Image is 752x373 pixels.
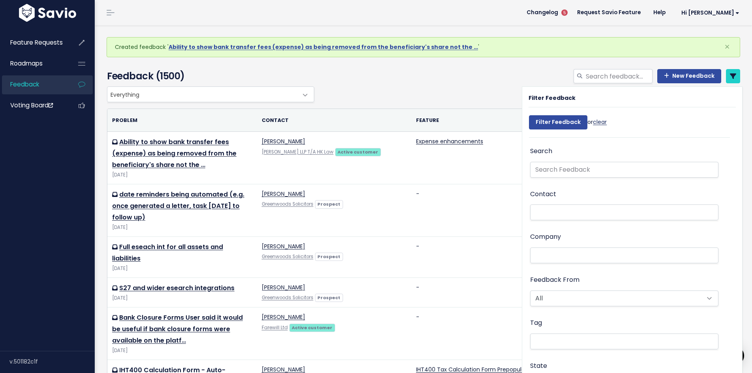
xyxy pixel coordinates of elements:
span: Everything [107,87,298,102]
a: date reminders being automated (e.g. once generated a letter, task [DATE] to follow up) [112,190,244,222]
div: [DATE] [112,347,252,355]
label: Search [530,146,552,157]
label: Company [530,231,561,243]
a: Feature Requests [2,34,66,52]
span: Feedback [10,80,39,88]
a: Roadmaps [2,54,66,73]
div: v.501182c1f [9,351,95,372]
a: Active customer [335,148,381,156]
strong: Prospect [317,253,340,260]
a: [PERSON_NAME] [262,283,305,291]
a: Request Savio Feature [571,7,647,19]
a: [PERSON_NAME] [262,190,305,198]
h4: Feedback (1500) [107,69,310,83]
a: Full eseach int for all assets and liabilities [112,242,223,263]
td: - [411,278,544,307]
span: Everything [107,86,314,102]
a: Bank Closure Forms User said it would be useful if bank closure forms were available on the platf… [112,313,243,345]
input: Filter Feedback [529,115,587,129]
a: Greenwoods Solicitors [262,201,313,207]
a: Ability to show bank transfer fees (expense) as being removed from the beneficiary's share not the … [169,43,478,51]
th: Problem [107,109,257,132]
a: New Feedback [657,69,721,83]
a: Voting Board [2,96,66,114]
th: Contact [257,109,411,132]
span: Feature Requests [10,38,63,47]
a: [PERSON_NAME] [262,242,305,250]
span: Changelog [527,10,558,15]
label: Feedback From [530,274,579,286]
span: Roadmaps [10,59,43,67]
div: [DATE] [112,294,252,302]
strong: Filter Feedback [529,94,576,102]
td: - [411,307,544,360]
a: [PERSON_NAME] LLP T/A HK Law [262,149,334,155]
div: [DATE] [112,171,252,179]
a: Prospect [315,200,343,208]
div: Created feedback ' ' [107,37,740,57]
a: Greenwoods Solicitors [262,253,313,260]
a: Expense enhancements [416,137,483,145]
input: Search feedback... [585,69,653,83]
a: Feedback [2,75,66,94]
span: Hi [PERSON_NAME] [681,10,739,16]
button: Close [716,37,738,56]
a: clear [593,118,607,126]
strong: Active customer [292,324,332,331]
a: Prospect [315,252,343,260]
a: Hi [PERSON_NAME] [672,7,746,19]
div: [DATE] [112,223,252,232]
strong: Prospect [317,294,340,301]
a: Ability to show bank transfer fees (expense) as being removed from the beneficiary's share not the … [112,137,236,169]
label: Tag [530,317,542,329]
td: - [411,237,544,278]
a: Farewill Ltd [262,324,288,331]
div: [DATE] [112,264,252,273]
strong: Prospect [317,201,340,207]
label: State [530,360,547,372]
img: logo-white.9d6f32f41409.svg [17,4,78,22]
span: Voting Board [10,101,53,109]
strong: Active customer [338,149,378,155]
a: Active customer [289,323,335,331]
span: × [724,40,730,53]
a: [PERSON_NAME] [262,137,305,145]
a: Greenwoods Solicitors [262,294,313,301]
a: Prospect [315,293,343,301]
label: Contact [530,189,556,200]
th: Feature [411,109,544,132]
span: 5 [561,9,568,16]
input: Search Feedback [530,162,718,178]
div: or [529,111,607,137]
a: S27 and wider esearch integrations [119,283,234,292]
td: - [411,184,544,237]
a: Help [647,7,672,19]
a: [PERSON_NAME] [262,313,305,321]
